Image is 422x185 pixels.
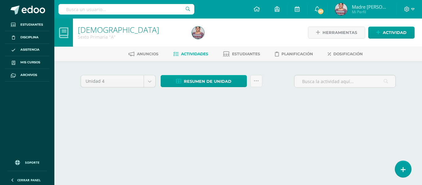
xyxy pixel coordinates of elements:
a: Estudiantes [5,19,49,31]
span: Anuncios [137,52,158,56]
span: Unidad 4 [86,75,139,87]
a: Actividades [173,49,208,59]
span: Resumen de unidad [184,76,231,87]
span: Herramientas [323,27,357,38]
div: Sexto Primaria 'A' [78,34,184,40]
a: Actividad [368,27,415,39]
span: Estudiantes [232,52,260,56]
span: Mi Perfil [352,9,389,15]
img: 1eca5afe0905f3400b11715dff6dec47.png [192,27,204,39]
a: Dosificación [328,49,363,59]
span: Cerrar panel [17,178,41,182]
span: Disciplina [20,35,39,40]
span: Actividad [383,27,407,38]
span: Actividades [181,52,208,56]
span: Estudiantes [20,22,43,27]
span: Soporte [25,160,40,165]
span: Planificación [281,52,313,56]
a: Resumen de unidad [161,75,247,87]
span: Asistencia [20,47,40,52]
a: Asistencia [5,44,49,57]
a: [DEMOGRAPHIC_DATA] [78,24,159,35]
span: Madre [PERSON_NAME] [352,4,389,10]
a: Anuncios [129,49,158,59]
input: Busca un usuario... [58,4,194,15]
a: Archivos [5,69,49,82]
a: Herramientas [308,27,365,39]
a: Soporte [7,154,47,169]
a: Disciplina [5,31,49,44]
span: Dosificación [333,52,363,56]
h1: Evangelización [78,25,184,34]
span: Archivos [20,73,37,78]
a: Mis cursos [5,56,49,69]
a: Unidad 4 [81,75,155,87]
span: 197 [317,8,324,15]
a: Planificación [275,49,313,59]
a: Estudiantes [223,49,260,59]
img: 1eca5afe0905f3400b11715dff6dec47.png [335,3,347,15]
input: Busca la actividad aquí... [294,75,395,87]
span: Mis cursos [20,60,40,65]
